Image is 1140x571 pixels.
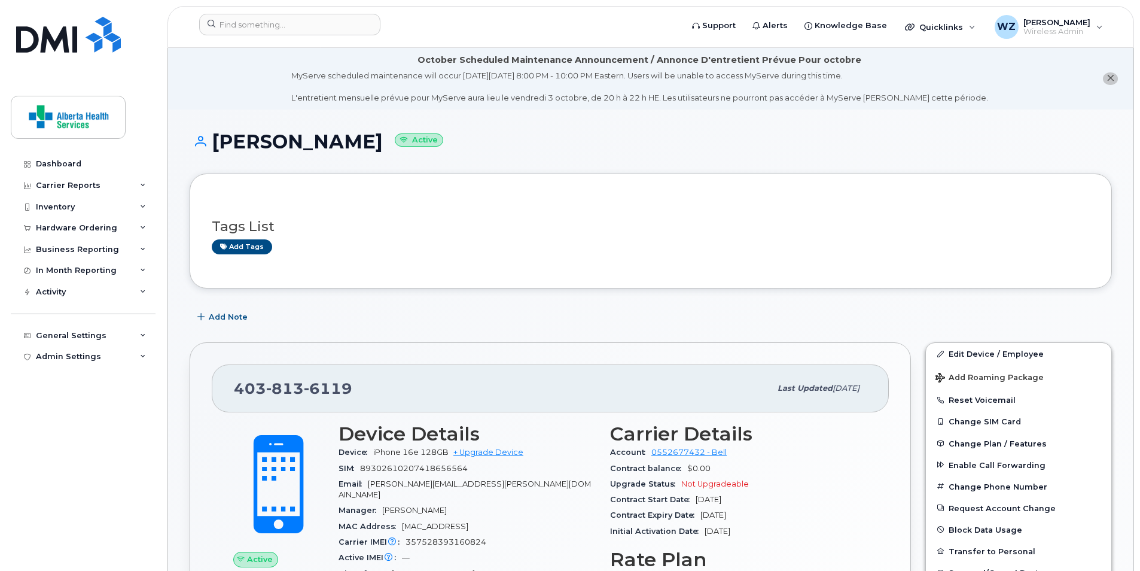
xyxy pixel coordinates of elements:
[291,70,988,104] div: MyServe scheduled maintenance will occur [DATE][DATE] 8:00 PM - 10:00 PM Eastern. Users will be u...
[395,133,443,147] small: Active
[234,379,352,397] span: 403
[610,511,700,520] span: Contract Expiry Date
[926,519,1111,540] button: Block Data Usage
[453,448,523,457] a: + Upgrade Device
[949,439,1047,448] span: Change Plan / Features
[610,549,867,570] h3: Rate Plan
[926,411,1111,432] button: Change SIM Card
[339,464,360,473] span: SIM
[926,433,1111,454] button: Change Plan / Features
[382,506,447,515] span: [PERSON_NAME]
[949,460,1045,469] span: Enable Call Forwarding
[926,343,1111,365] a: Edit Device / Employee
[610,527,705,536] span: Initial Activation Date
[778,384,833,393] span: Last updated
[339,423,596,445] h3: Device Details
[339,553,402,562] span: Active IMEI
[926,389,1111,411] button: Reset Voicemail
[700,511,726,520] span: [DATE]
[610,423,867,445] h3: Carrier Details
[687,464,711,473] span: $0.00
[339,506,382,515] span: Manager
[339,479,591,499] span: [PERSON_NAME][EMAIL_ADDRESS][PERSON_NAME][DOMAIN_NAME]
[360,464,468,473] span: 89302610207418656564
[696,495,721,504] span: [DATE]
[417,54,861,66] div: October Scheduled Maintenance Announcement / Annonce D'entretient Prévue Pour octobre
[935,373,1044,384] span: Add Roaming Package
[190,306,258,328] button: Add Note
[926,454,1111,476] button: Enable Call Forwarding
[1103,72,1118,85] button: close notification
[339,537,406,546] span: Carrier IMEI
[209,311,248,323] span: Add Note
[406,537,486,546] span: 357528393160824
[926,476,1111,497] button: Change Phone Number
[610,479,681,488] span: Upgrade Status
[610,495,696,504] span: Contract Start Date
[610,448,651,457] span: Account
[610,464,687,473] span: Contract balance
[681,479,749,488] span: Not Upgradeable
[212,239,272,254] a: Add tags
[190,131,1112,152] h1: [PERSON_NAME]
[339,479,368,488] span: Email
[833,384,859,393] span: [DATE]
[247,554,273,565] span: Active
[651,448,727,457] a: 0552677432 - Bell
[266,379,304,397] span: 813
[402,522,468,531] span: [MAC_ADDRESS]
[402,553,410,562] span: —
[304,379,352,397] span: 6119
[339,448,373,457] span: Device
[926,497,1111,519] button: Request Account Change
[212,219,1090,234] h3: Tags List
[926,540,1111,562] button: Transfer to Personal
[373,448,449,457] span: iPhone 16e 128GB
[339,522,402,531] span: MAC Address
[705,527,730,536] span: [DATE]
[926,365,1111,389] button: Add Roaming Package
